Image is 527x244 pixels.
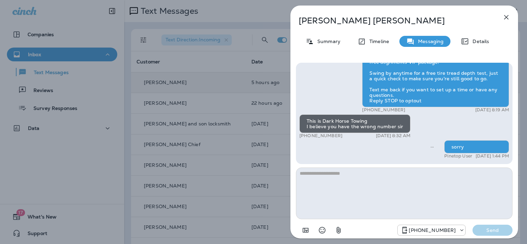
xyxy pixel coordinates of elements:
div: This is Dark Horse Towing I believe you have the wrong number sir [299,114,410,133]
p: [PHONE_NUMBER] [362,107,405,113]
p: [PHONE_NUMBER] [299,133,342,139]
p: [PHONE_NUMBER] [409,227,456,233]
p: Summary [314,39,340,44]
p: Messaging [415,39,444,44]
button: Select an emoji [315,223,329,237]
p: Details [469,39,489,44]
button: Add in a premade template [299,223,312,237]
div: sorry [444,140,509,153]
p: [DATE] 8:32 AM [376,133,411,139]
p: Pinetop User [444,153,472,159]
p: [DATE] 1:44 PM [476,153,509,159]
div: +1 (928) 232-1970 [398,226,465,234]
p: Timeline [366,39,389,44]
div: Hey [PERSON_NAME], this is [PERSON_NAME] at Future Tire Pinetop. Just a quick heads up—your vehic... [362,39,509,107]
p: [PERSON_NAME] [PERSON_NAME] [299,16,487,26]
p: [DATE] 8:19 AM [475,107,509,113]
span: Sent [430,143,434,150]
